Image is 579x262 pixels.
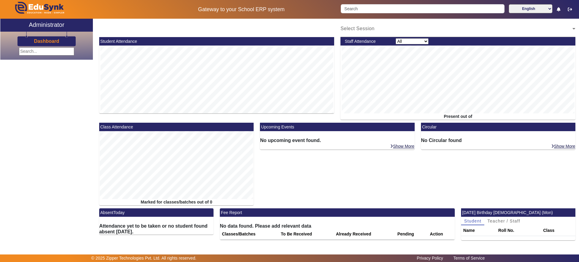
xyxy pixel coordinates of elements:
input: Search [341,4,504,13]
a: Privacy Policy [414,254,446,262]
th: Classes/Batches [220,229,279,240]
div: Staff Attendance [342,38,393,45]
span: Student [464,219,481,223]
th: To Be Received [279,229,334,240]
mat-card-header: [DATE] Birthday [DEMOGRAPHIC_DATA] (Mon) [461,208,575,217]
span: Select Session [340,26,375,31]
th: Already Received [334,229,395,240]
div: Present out of [340,113,575,120]
div: Marked for classes/batches out of 0 [99,199,254,205]
a: Administrator [0,19,93,32]
p: © 2025 Zipper Technologies Pvt. Ltd. All rights reserved. [91,255,197,261]
a: Dashboard [34,38,60,44]
mat-card-header: Upcoming Events [260,123,415,131]
mat-card-header: Fee Report [220,208,455,217]
mat-card-header: Student Attendance [99,37,334,46]
th: Pending [395,229,428,240]
th: Action [428,229,455,240]
h3: Dashboard [34,38,59,44]
h2: Administrator [29,21,65,28]
input: Search... [19,47,74,55]
span: Teacher / Staff [487,219,520,223]
mat-card-header: Circular [421,123,576,131]
a: Show More [551,144,576,149]
h6: Attendance yet to be taken or no student found absent [DATE]. [99,223,214,235]
mat-card-header: AbsentToday [99,208,214,217]
h5: Gateway to your School ERP system [148,6,334,13]
h6: No data found. Please add relevant data [220,223,455,229]
th: Name [461,225,496,236]
th: Class [541,225,575,236]
a: Terms of Service [450,254,488,262]
h6: No upcoming event found. [260,137,415,143]
mat-card-header: Class Attendance [99,123,254,131]
h6: No Circular found [421,137,576,143]
a: Show More [390,144,415,149]
th: Roll No. [496,225,541,236]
